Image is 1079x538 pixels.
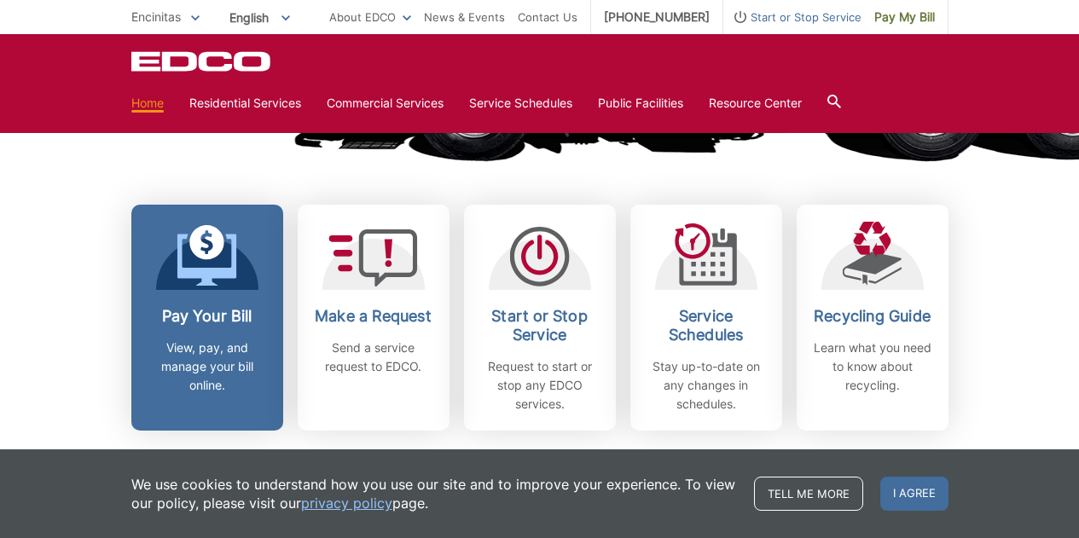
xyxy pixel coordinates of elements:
a: About EDCO [329,8,411,26]
p: Learn what you need to know about recycling. [809,338,936,395]
span: Pay My Bill [874,8,935,26]
span: Encinitas [131,9,181,24]
a: Service Schedules [469,94,572,113]
p: We use cookies to understand how you use our site and to improve your experience. To view our pol... [131,475,737,512]
span: I agree [880,477,948,511]
a: privacy policy [301,494,392,512]
a: Home [131,94,164,113]
a: Pay Your Bill View, pay, and manage your bill online. [131,205,283,431]
h2: Make a Request [310,307,437,326]
a: Resource Center [709,94,802,113]
h2: Pay Your Bill [144,307,270,326]
h2: Start or Stop Service [477,307,603,344]
p: Send a service request to EDCO. [310,338,437,376]
a: Make a Request Send a service request to EDCO. [298,205,450,431]
a: Commercial Services [327,94,444,113]
p: View, pay, and manage your bill online. [144,338,270,395]
a: Public Facilities [598,94,683,113]
a: Residential Services [189,94,301,113]
a: Contact Us [518,8,577,26]
a: EDCD logo. Return to the homepage. [131,51,273,72]
p: Request to start or stop any EDCO services. [477,357,603,414]
a: News & Events [424,8,505,26]
p: Stay up-to-date on any changes in schedules. [643,357,769,414]
a: Tell me more [754,477,863,511]
h2: Recycling Guide [809,307,936,326]
a: Recycling Guide Learn what you need to know about recycling. [797,205,948,431]
h2: Service Schedules [643,307,769,344]
a: Service Schedules Stay up-to-date on any changes in schedules. [630,205,782,431]
span: English [217,3,303,32]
